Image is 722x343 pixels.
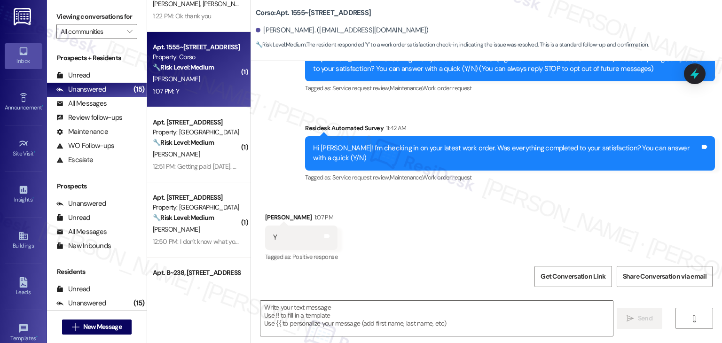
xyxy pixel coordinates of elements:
[153,52,240,62] div: Property: Corso
[313,143,700,164] div: Hi [PERSON_NAME]! I'm checking in on your latest work order. Was everything completed to your sat...
[62,320,132,335] button: New Message
[131,82,147,97] div: (15)
[56,127,108,137] div: Maintenance
[273,233,277,242] div: Y
[617,266,713,287] button: Share Conversation via email
[422,84,471,92] span: Work order request
[153,138,214,147] strong: 🔧 Risk Level: Medium
[623,272,706,281] span: Share Conversation via email
[5,43,42,69] a: Inbox
[384,123,407,133] div: 11:42 AM
[153,63,214,71] strong: 🔧 Risk Level: Medium
[56,85,106,94] div: Unanswered
[131,296,147,311] div: (15)
[153,87,179,95] div: 1:07 PM: Y
[5,228,42,253] a: Buildings
[56,70,90,80] div: Unread
[5,136,42,161] a: Site Visit •
[5,182,42,207] a: Insights •
[56,199,106,209] div: Unanswered
[617,308,662,329] button: Send
[265,250,337,264] div: Tagged as:
[422,173,471,181] span: Work order request
[541,272,605,281] span: Get Conversation Link
[34,149,35,156] span: •
[153,193,240,203] div: Apt. [STREET_ADDRESS]
[5,274,42,300] a: Leads
[153,213,214,222] strong: 🔧 Risk Level: Medium
[153,203,240,212] div: Property: [GEOGRAPHIC_DATA]
[42,103,43,109] span: •
[638,313,652,323] span: Send
[127,28,132,35] i: 
[153,12,211,20] div: 1:22 PM: Ok thank you
[14,8,33,25] img: ResiDesk Logo
[56,227,107,237] div: All Messages
[305,81,715,95] div: Tagged as:
[153,225,200,234] span: [PERSON_NAME]
[153,75,200,83] span: [PERSON_NAME]
[332,84,390,92] span: Service request review ,
[305,123,715,136] div: Residesk Automated Survey
[627,315,634,322] i: 
[56,284,90,294] div: Unread
[153,42,240,52] div: Apt. 1555~[STREET_ADDRESS]
[265,212,337,226] div: [PERSON_NAME]
[47,53,147,63] div: Prospects + Residents
[56,141,114,151] div: WO Follow-ups
[56,113,122,123] div: Review follow-ups
[153,150,200,158] span: [PERSON_NAME]
[390,84,422,92] span: Maintenance ,
[153,127,240,137] div: Property: [GEOGRAPHIC_DATA]
[292,253,337,261] span: Positive response
[56,213,90,223] div: Unread
[56,99,107,109] div: All Messages
[305,171,715,184] div: Tagged as:
[153,117,240,127] div: Apt. [STREET_ADDRESS]
[312,212,333,222] div: 1:07 PM
[313,54,700,74] div: Hi [PERSON_NAME]! I'm checking in on your latest work order (Light out in kitchen, need ..., ID: ...
[56,241,111,251] div: New Inbounds
[153,268,240,278] div: Apt. B~238, [STREET_ADDRESS][PERSON_NAME]
[256,41,306,48] strong: 🔧 Risk Level: Medium
[72,323,79,331] i: 
[534,266,612,287] button: Get Conversation Link
[390,173,422,181] span: Maintenance ,
[56,298,106,308] div: Unanswered
[56,9,137,24] label: Viewing conversations for
[332,173,390,181] span: Service request review ,
[32,195,34,202] span: •
[256,40,648,50] span: : The resident responded 'Y' to a work order satisfaction check-in, indicating the issue was reso...
[47,181,147,191] div: Prospects
[61,24,122,39] input: All communities
[83,322,122,332] span: New Message
[153,162,358,171] div: 12:51 PM: Getting paid [DATE]. Working on working on making things happen.
[691,315,698,322] i: 
[256,25,429,35] div: [PERSON_NAME]. ([EMAIL_ADDRESS][DOMAIN_NAME])
[56,155,93,165] div: Escalate
[47,267,147,277] div: Residents
[36,334,38,340] span: •
[153,237,283,246] div: 12:50 PM: I don't know what you're talking about!
[256,8,371,18] b: Corso: Apt. 1555~[STREET_ADDRESS]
